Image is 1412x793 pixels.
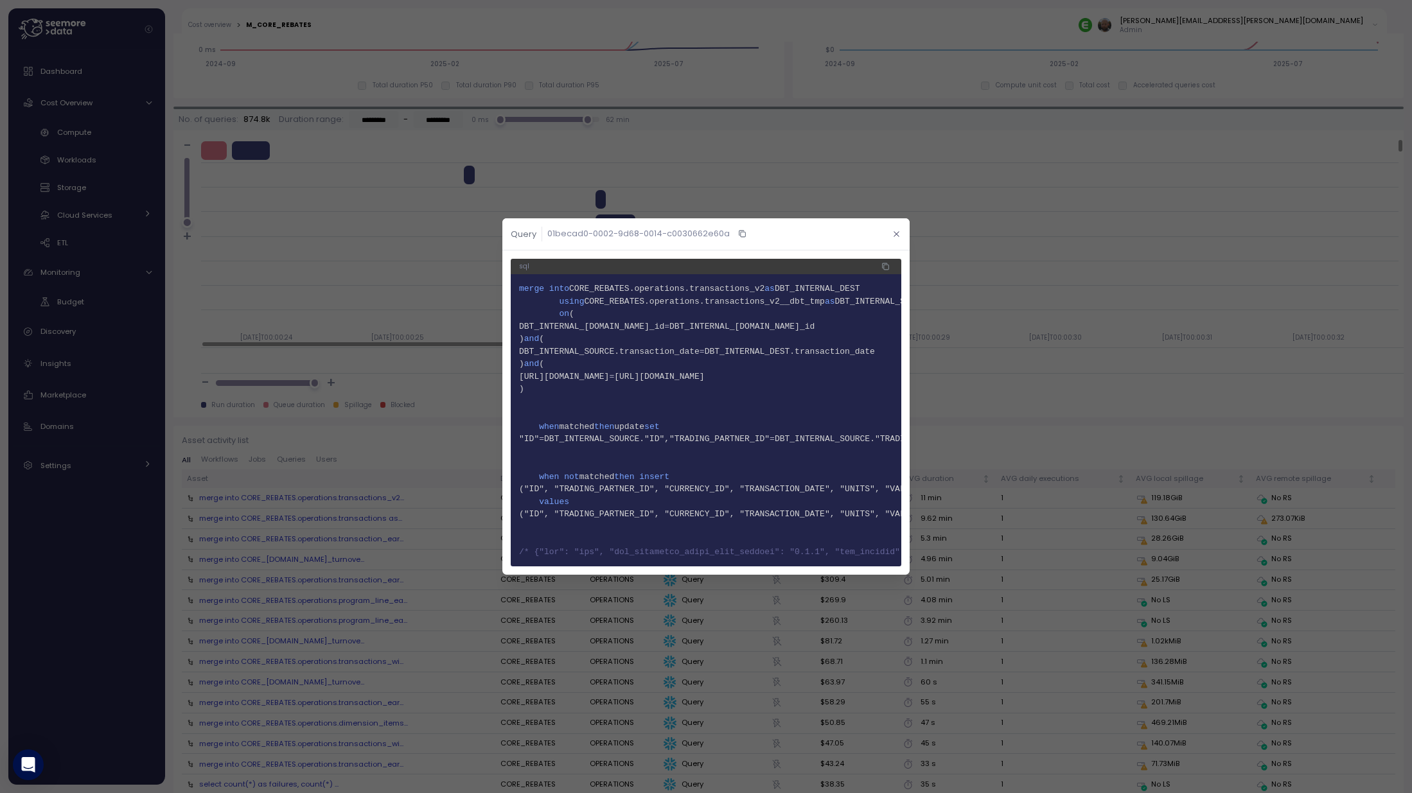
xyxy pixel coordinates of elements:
[764,284,775,293] span: as
[519,383,893,396] span: )
[585,297,825,306] span: CORE_REBATES.operations.transactions_v2__dbt_tmp
[560,297,585,306] span: using
[539,422,559,431] span: when
[519,434,539,444] span: "ID"
[519,359,524,369] span: )
[614,472,634,482] span: then
[539,497,569,507] span: values
[700,347,705,356] span: =
[519,483,893,496] span: ("ID", "TRADING_PARTNER_ID", "CURRENCY_ID", "TRANSACTION_DATE", "UNITS", "VALUE", "DATE_CREATED",...
[519,347,700,356] span: DBT_INTERNAL_SOURCE.transaction_date
[639,472,669,482] span: insert
[579,472,615,482] span: matched
[511,230,536,238] span: Query
[644,422,659,431] span: set
[664,322,669,331] span: =
[560,309,570,318] span: on
[519,508,893,521] span: ("ID", "TRADING_PARTNER_ID", "CURRENCY_ID", "TRANSACTION_DATE", "UNITS", "VALUE", "DATE_CREATED",...
[519,372,609,381] span: [URL][DOMAIN_NAME]
[544,434,770,444] span: DBT_INTERNAL_SOURCE."ID","TRADING_PARTNER_ID"
[770,434,775,444] span: =
[539,334,544,344] span: (
[524,359,539,369] span: and
[547,227,730,240] p: 01becad0-0002-9d68-0014-c0030662e60a
[539,359,544,369] span: (
[775,434,1045,444] span: DBT_INTERNAL_SOURCE."TRADING_PARTNER_ID","CURRENCY_ID"
[13,749,44,780] div: Open Intercom Messenger
[519,334,524,344] span: )
[669,322,815,331] span: DBT_INTERNAL_[DOMAIN_NAME]_id
[564,472,579,482] span: not
[560,422,595,431] span: matched
[519,284,544,293] span: merge
[539,472,559,482] span: when
[825,297,835,306] span: as
[539,434,544,444] span: =
[705,347,875,356] span: DBT_INTERNAL_DEST.transaction_date
[524,334,539,344] span: and
[614,422,644,431] span: update
[519,262,529,271] p: sql
[594,422,614,431] span: then
[835,297,930,306] span: DBT_INTERNAL_SOURCE
[569,309,574,318] span: (
[610,372,615,381] span: =
[775,284,860,293] span: DBT_INTERNAL_DEST
[519,322,664,331] span: DBT_INTERNAL_[DOMAIN_NAME]_id
[549,284,569,293] span: into
[614,372,704,381] span: [URL][DOMAIN_NAME]
[569,284,764,293] span: CORE_REBATES.operations.transactions_v2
